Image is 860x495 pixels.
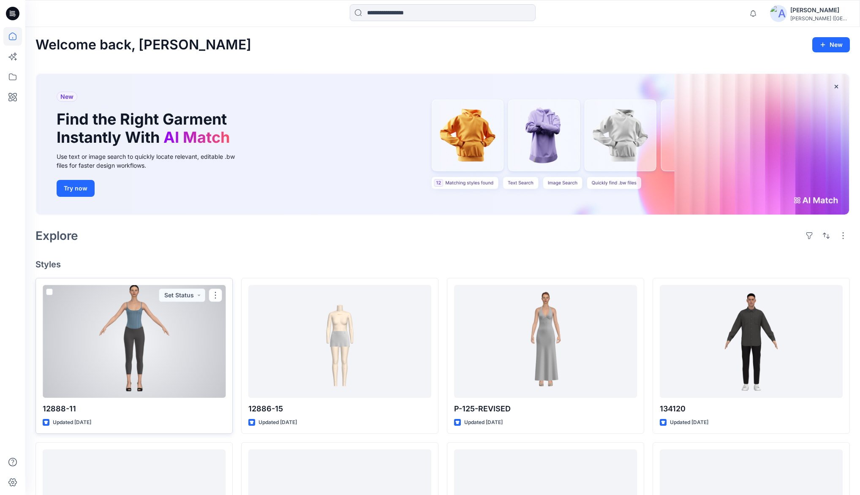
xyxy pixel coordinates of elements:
[35,37,251,53] h2: Welcome back, [PERSON_NAME]
[163,128,230,147] span: AI Match
[53,418,91,427] p: Updated [DATE]
[660,403,843,415] p: 134120
[454,403,637,415] p: P-125-REVISED
[660,285,843,397] a: 134120
[464,418,503,427] p: Updated [DATE]
[248,285,431,397] a: 12886-15
[57,110,234,147] h1: Find the Right Garment Instantly With
[57,180,95,197] button: Try now
[670,418,708,427] p: Updated [DATE]
[57,152,247,170] div: Use text or image search to quickly locate relevant, editable .bw files for faster design workflows.
[35,259,850,269] h4: Styles
[790,5,849,15] div: [PERSON_NAME]
[770,5,787,22] img: avatar
[60,92,73,102] span: New
[259,418,297,427] p: Updated [DATE]
[43,285,226,397] a: 12888-11
[812,37,850,52] button: New
[790,15,849,22] div: [PERSON_NAME] ([GEOGRAPHIC_DATA]) Exp...
[43,403,226,415] p: 12888-11
[35,229,78,242] h2: Explore
[248,403,431,415] p: 12886-15
[454,285,637,397] a: P-125-REVISED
